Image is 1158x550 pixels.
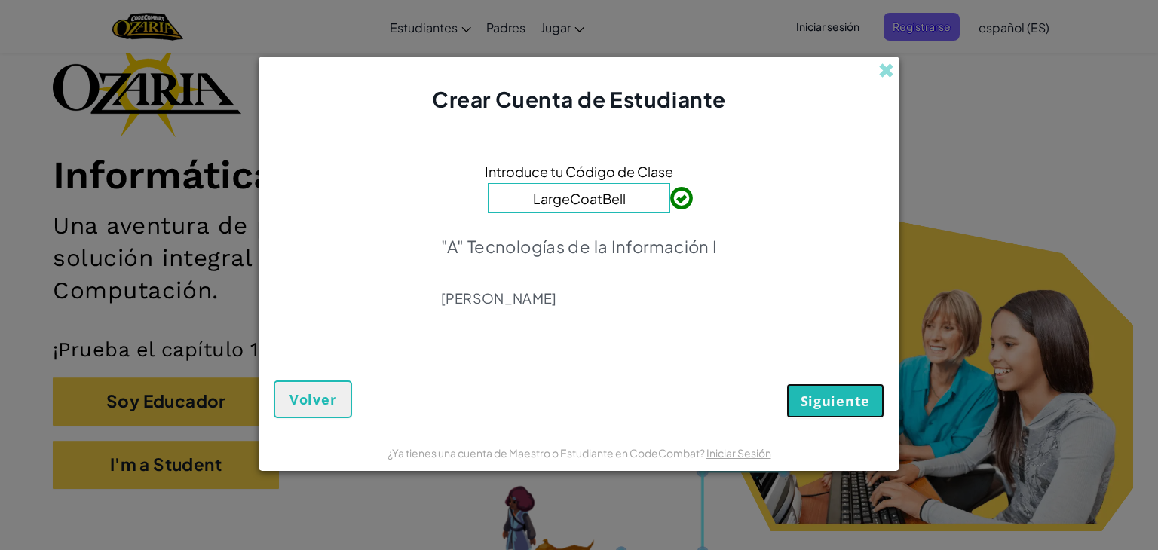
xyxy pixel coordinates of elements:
[432,86,726,112] span: Crear Cuenta de Estudiante
[289,390,336,408] span: Volver
[274,380,352,418] button: Volver
[801,392,870,410] span: Siguiente
[388,446,706,460] span: ¿Ya tienes una cuenta de Maestro o Estudiante en CodeCombat?
[786,383,884,418] button: Siguiente
[441,236,718,257] p: "A" Tecnologías de la Información I
[485,160,673,182] span: Introduce tu Código de Clase
[441,289,718,307] p: [PERSON_NAME]
[706,446,771,460] a: Iniciar Sesión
